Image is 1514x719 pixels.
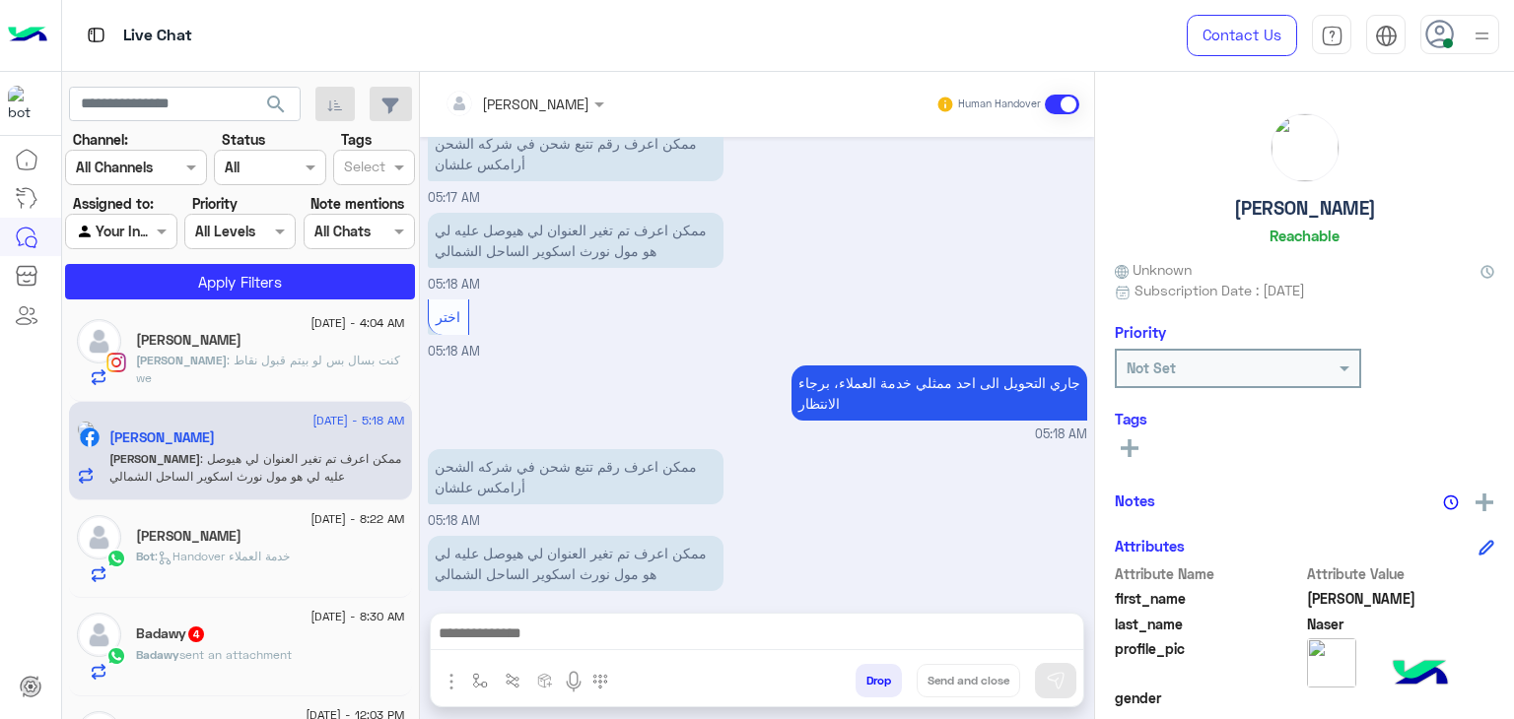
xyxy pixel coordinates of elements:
[136,332,241,349] h5: Ahmed Khaled
[428,449,723,504] p: 25/8/2025, 5:18 AM
[428,277,480,292] span: 05:18 AM
[123,23,192,49] p: Live Chat
[1307,687,1495,708] span: null
[136,549,155,563] span: Bot
[84,23,108,47] img: tab
[341,156,385,181] div: Select
[1312,15,1351,56] a: tab
[310,608,404,625] span: [DATE] - 8:30 AM
[264,93,288,116] span: search
[440,670,463,693] img: send attachment
[77,319,121,363] img: defaultAdmin.png
[106,549,126,568] img: WhatsApp
[8,86,43,121] img: 1403182699927242
[1115,687,1303,708] span: gender
[1046,671,1066,690] img: send message
[155,549,290,563] span: : Handover خدمة العملاء
[136,647,179,662] span: Badawy
[80,427,100,447] img: Facebook
[77,421,95,438] img: picture
[1307,563,1495,584] span: Attribute Value
[1115,491,1155,509] h6: Notes
[562,670,585,693] img: send voice note
[1307,614,1495,634] span: Naser
[1307,638,1356,687] img: picture
[1375,25,1398,47] img: tab
[310,193,404,214] label: Note mentions
[109,429,215,446] h5: Ahmed Naser
[136,625,206,642] h5: Badawy
[428,213,723,268] p: 25/8/2025, 5:18 AM
[436,308,460,325] span: اختر
[428,344,480,359] span: 05:18 AM
[65,264,415,299] button: Apply Filters
[109,451,200,466] span: [PERSON_NAME]
[917,664,1020,697] button: Send and close
[310,314,404,332] span: [DATE] - 4:04 AM
[341,129,372,150] label: Tags
[222,129,265,150] label: Status
[428,513,480,528] span: 05:18 AM
[958,97,1041,112] small: Human Handover
[73,129,128,150] label: Channel:
[1443,494,1459,510] img: notes
[1386,640,1455,709] img: hulul-logo.png
[428,536,723,591] p: 25/8/2025, 5:18 AM
[1234,197,1376,220] h5: [PERSON_NAME]
[1115,638,1303,684] span: profile_pic
[529,664,562,696] button: create order
[136,528,241,545] h5: عمر سعيد
[1115,323,1166,341] h6: Priority
[1115,537,1185,555] h6: Attributes
[1476,493,1493,511] img: add
[1135,280,1305,300] span: Subscription Date : [DATE]
[1115,588,1303,609] span: first_name
[592,674,608,689] img: make a call
[252,87,301,129] button: search
[537,673,553,688] img: create order
[1270,227,1340,244] h6: Reachable
[1307,588,1495,609] span: Ahmed
[192,193,238,214] label: Priority
[472,673,488,688] img: select flow
[1470,24,1494,48] img: profile
[1321,25,1343,47] img: tab
[109,451,401,484] span: ممكن اعرف تم تغير العنوان لي هيوصل عليه لي هو مول نورث اسكوير الساحل الشمالي
[8,15,47,56] img: Logo
[428,126,723,181] p: 25/8/2025, 5:17 AM
[106,353,126,372] img: Instagram
[136,353,400,385] span: كنت بسال بس لو بيتم قبول نقاط we
[188,626,204,642] span: 4
[77,515,121,559] img: defaultAdmin.png
[312,412,404,429] span: [DATE] - 5:18 AM
[1115,563,1303,584] span: Attribute Name
[310,510,404,528] span: [DATE] - 8:22 AM
[1187,15,1297,56] a: Contact Us
[136,353,227,367] span: [PERSON_NAME]
[73,193,154,214] label: Assigned to:
[1115,410,1494,427] h6: Tags
[1115,614,1303,634] span: last_name
[1035,425,1087,444] span: 05:18 AM
[856,664,902,697] button: Drop
[179,647,292,662] span: sent an attachment
[1272,114,1339,181] img: picture
[106,646,126,666] img: WhatsApp
[791,365,1087,421] p: 25/8/2025, 5:18 AM
[464,664,497,696] button: select flow
[497,664,529,696] button: Trigger scenario
[1115,259,1192,280] span: Unknown
[77,613,121,657] img: defaultAdmin.png
[428,190,480,205] span: 05:17 AM
[505,673,520,688] img: Trigger scenario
